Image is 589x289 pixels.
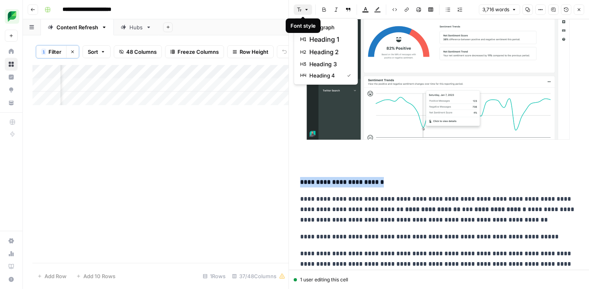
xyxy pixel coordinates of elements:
[5,247,18,260] a: Usage
[41,49,46,55] div: 1
[44,272,67,280] span: Add Row
[5,273,18,286] button: Help + Support
[482,6,509,13] span: 3,716 words
[309,71,341,79] span: heading 4
[309,35,348,44] span: heading 1
[178,48,219,56] span: Freeze Columns
[5,234,18,247] a: Settings
[227,45,274,58] button: Row Height
[114,19,158,35] a: Hubs
[129,23,143,31] div: Hubs
[42,49,45,55] span: 1
[36,45,66,58] button: 1Filter
[5,260,18,273] a: Learning Hub
[309,47,348,57] span: heading 2
[479,4,520,15] button: 3,716 words
[83,45,111,58] button: Sort
[48,48,61,56] span: Filter
[309,60,348,68] span: heading 3
[309,23,348,31] span: paragraph
[5,6,18,26] button: Workspace: SproutSocial
[5,58,18,71] a: Browse
[290,22,316,30] div: Font style
[41,19,114,35] a: Content Refresh
[229,270,288,283] div: 37/48 Columns
[56,23,98,31] div: Content Refresh
[5,45,18,58] a: Home
[5,71,18,83] a: Insights
[5,83,18,96] a: Opportunities
[71,270,120,283] button: Add 10 Rows
[126,48,157,56] span: 48 Columns
[114,45,162,58] button: 48 Columns
[294,276,584,283] div: 1 user editing this cell
[5,9,19,24] img: SproutSocial Logo
[5,96,18,109] a: Your Data
[165,45,224,58] button: Freeze Columns
[32,270,71,283] button: Add Row
[88,48,98,56] span: Sort
[200,270,229,283] div: 1 Rows
[83,272,115,280] span: Add 10 Rows
[240,48,268,56] span: Row Height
